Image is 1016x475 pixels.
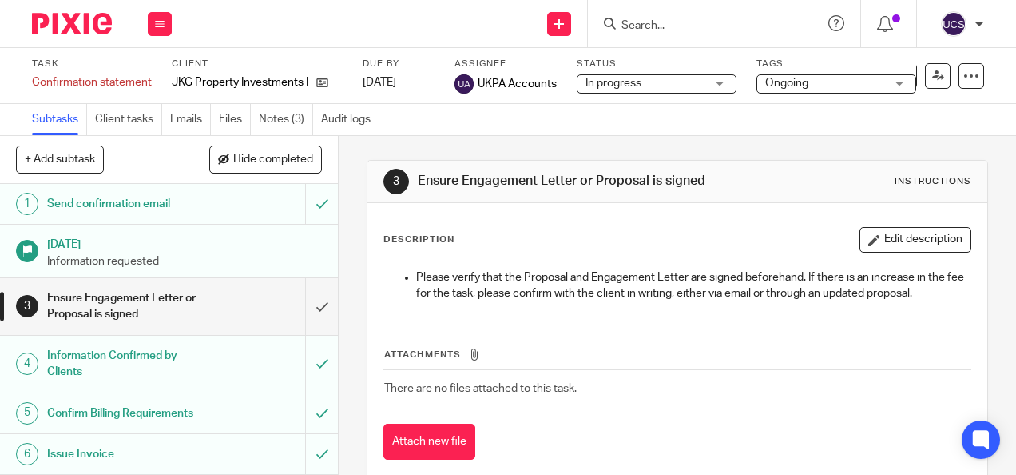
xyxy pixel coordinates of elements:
div: Confirmation statement [32,74,152,90]
span: UKPA Accounts [478,76,557,92]
span: There are no files attached to this task. [384,383,577,394]
div: 3 [16,295,38,317]
button: + Add subtask [16,146,104,173]
div: 5 [16,402,38,425]
span: Attachments [384,350,461,359]
h1: Confirm Billing Requirements [47,401,208,425]
h1: Information Confirmed by Clients [47,344,208,385]
a: Notes (3) [259,104,313,135]
h1: Issue Invoice [47,442,208,466]
a: Emails [170,104,211,135]
span: In progress [585,78,641,89]
div: 3 [383,169,409,194]
div: 1 [16,193,38,215]
img: Pixie [32,13,112,34]
span: Ongoing [765,78,808,89]
label: Tags [756,58,916,70]
p: Description [383,234,454,246]
button: Hide completed [209,146,322,173]
p: Information requested [47,253,322,269]
span: [DATE] [363,77,396,88]
label: Task [32,58,152,70]
label: Status [577,58,736,70]
a: Audit logs [321,104,379,135]
button: Attach new file [383,424,475,460]
label: Assignee [454,58,557,70]
a: Files [219,104,251,135]
img: svg%3E [454,74,474,94]
h1: Send confirmation email [47,192,208,216]
div: Instructions [895,175,971,188]
span: Hide completed [233,154,313,166]
div: 6 [16,443,38,465]
h1: Ensure Engagement Letter or Proposal is signed [418,173,712,190]
img: svg%3E [941,11,966,37]
a: Client tasks [95,104,162,135]
button: Edit description [859,227,971,253]
label: Client [172,58,343,70]
h1: Ensure Engagement Letter or Proposal is signed [47,286,208,327]
div: 4 [16,353,38,375]
label: Due by [363,58,435,70]
input: Search [620,19,764,34]
h1: [DATE] [47,233,322,253]
p: Please verify that the Proposal and Engagement Letter are signed beforehand. If there is an incre... [416,269,970,302]
a: Subtasks [32,104,87,135]
p: JKG Property Investments Ltd [172,74,308,90]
